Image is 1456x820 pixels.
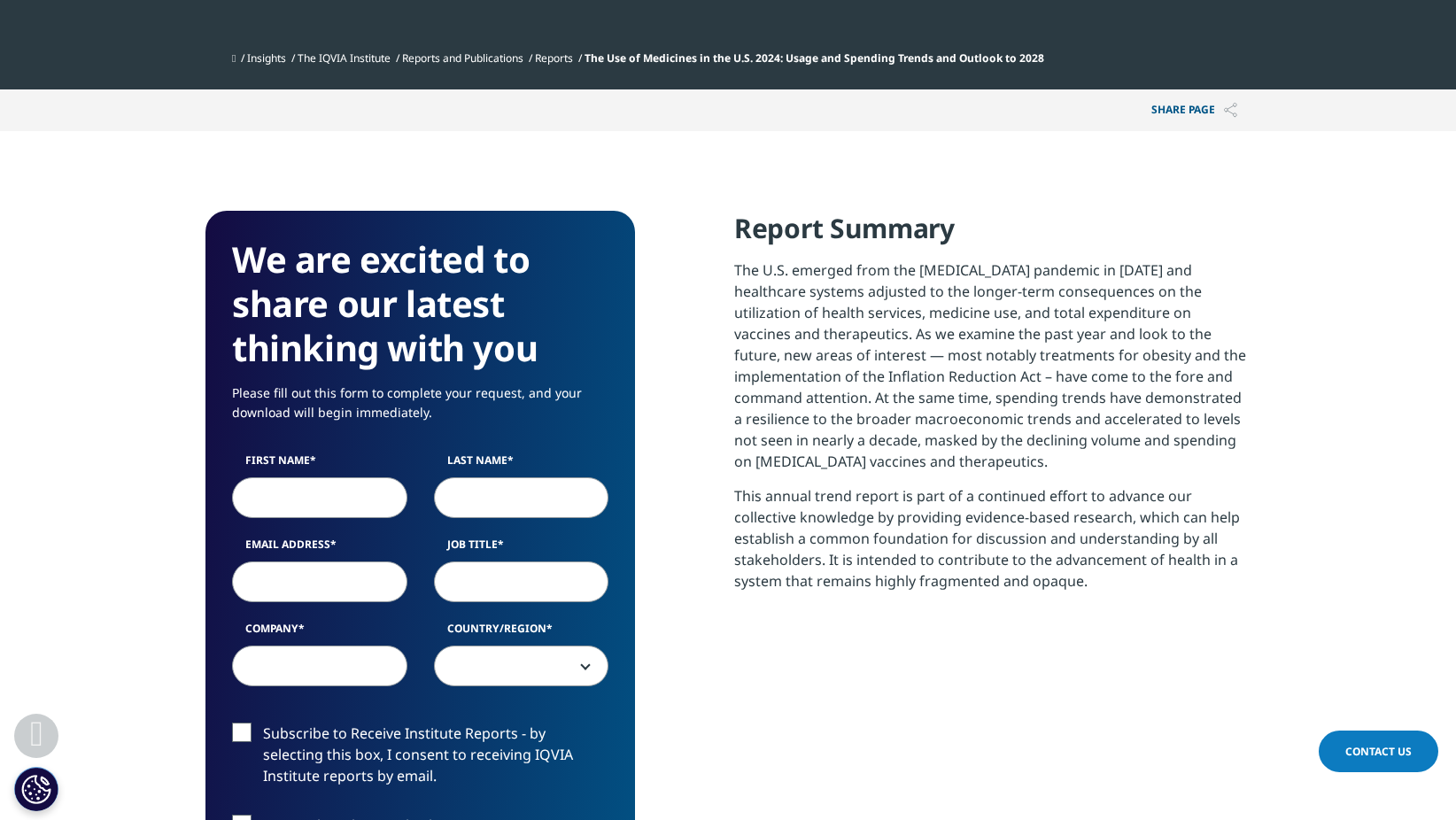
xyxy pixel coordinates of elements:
[1138,89,1251,131] button: Share PAGEShare PAGE
[535,50,573,66] a: Reports
[232,621,407,646] label: Company
[1319,731,1438,772] a: Contact Us
[232,453,407,477] label: First Name
[1345,744,1412,759] span: Contact Us
[434,453,609,477] label: Last Name
[434,537,609,561] label: Job Title
[734,259,1251,485] p: The U.S. emerged from the [MEDICAL_DATA] pandemic in [DATE] and healthcare systems adjusted to th...
[734,485,1251,605] p: This annual trend report is part of a continued effort to advance our collective knowledge by pro...
[232,383,608,436] p: Please fill out this form to complete your request, and your download will begin immediately.
[1138,89,1251,131] p: Share PAGE
[232,237,608,370] h3: We are excited to share our latest thinking with you
[247,50,286,66] a: Insights
[232,723,608,796] label: Subscribe to Receive Institute Reports - by selecting this box, I consent to receiving IQVIA Inst...
[434,621,609,646] label: Country/Region
[1224,103,1237,118] img: Share PAGE
[734,211,1251,259] h4: Report Summary
[14,767,58,811] button: Cookies Settings
[402,50,523,66] a: Reports and Publications
[298,50,391,66] a: The IQVIA Institute
[585,50,1044,66] span: The Use of Medicines in the U.S. 2024: Usage and Spending Trends and Outlook to 2028
[232,537,407,561] label: Email Address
